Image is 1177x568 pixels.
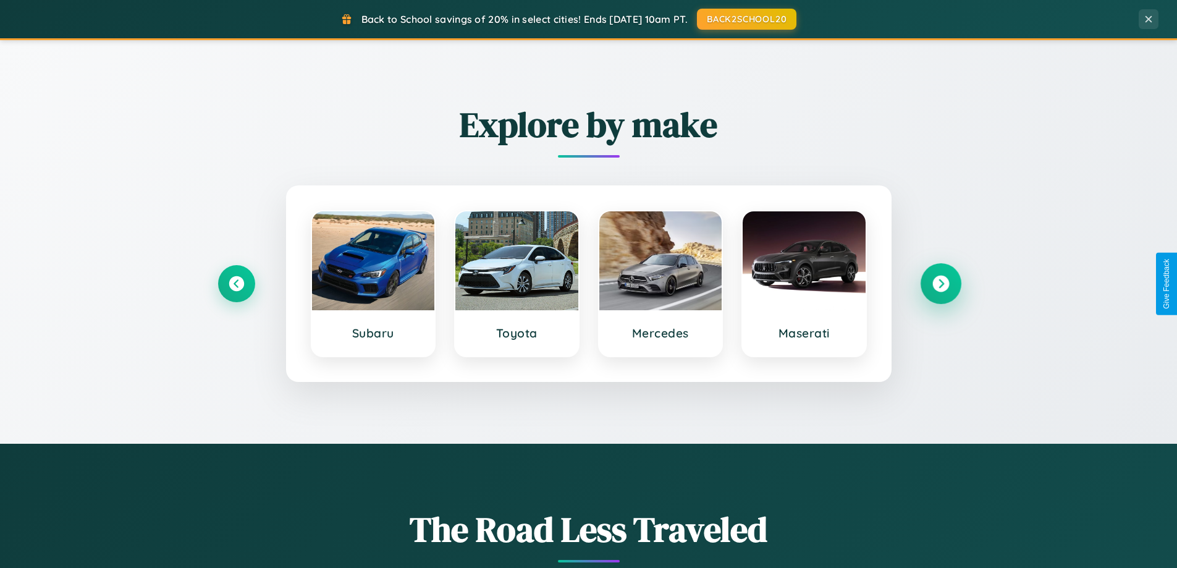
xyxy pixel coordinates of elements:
[218,101,960,148] h2: Explore by make
[612,326,710,341] h3: Mercedes
[755,326,853,341] h3: Maserati
[361,13,688,25] span: Back to School savings of 20% in select cities! Ends [DATE] 10am PT.
[697,9,796,30] button: BACK2SCHOOL20
[324,326,423,341] h3: Subaru
[468,326,566,341] h3: Toyota
[1162,259,1171,309] div: Give Feedback
[218,506,960,553] h1: The Road Less Traveled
